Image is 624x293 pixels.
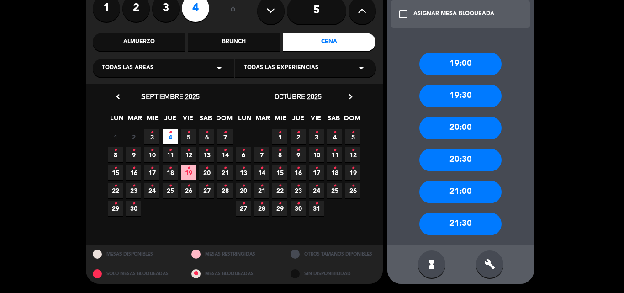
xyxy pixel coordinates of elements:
span: 6 [236,147,251,162]
i: • [132,197,135,211]
span: 8 [108,147,123,162]
span: 1 [108,129,123,144]
span: octubre 2025 [275,92,322,101]
i: • [223,143,227,158]
span: 21 [217,165,233,180]
i: • [205,125,208,140]
span: MIE [273,113,288,128]
i: • [187,125,190,140]
span: 24 [144,183,159,198]
div: 21:00 [419,181,502,203]
span: 27 [199,183,214,198]
span: 14 [217,147,233,162]
i: • [187,161,190,176]
span: 12 [345,147,360,162]
span: 4 [163,129,178,144]
i: • [150,179,153,193]
i: • [260,197,263,211]
span: 10 [144,147,159,162]
i: hourglass_full [426,259,437,270]
i: • [333,125,336,140]
div: Brunch [188,33,280,51]
i: arrow_drop_down [214,63,225,74]
span: JUE [291,113,306,128]
span: 21 [254,183,269,198]
div: MESAS BLOQUEADAS [185,264,284,284]
span: 3 [309,129,324,144]
i: • [296,161,300,176]
i: • [114,143,117,158]
span: 30 [126,201,141,216]
i: • [315,161,318,176]
span: 13 [236,165,251,180]
span: VIE [308,113,323,128]
span: 22 [272,183,287,198]
i: • [315,197,318,211]
span: 28 [254,201,269,216]
i: • [278,161,281,176]
i: • [333,161,336,176]
span: 5 [181,129,196,144]
span: 10 [309,147,324,162]
span: DOM [344,113,359,128]
div: Cena [283,33,375,51]
i: • [187,179,190,193]
span: Todas las experiencias [244,64,318,73]
span: 4 [327,129,342,144]
span: 24 [309,183,324,198]
span: 7 [254,147,269,162]
i: • [114,179,117,193]
span: LUN [237,113,252,128]
span: 11 [327,147,342,162]
span: 22 [108,183,123,198]
i: • [315,143,318,158]
i: • [114,161,117,176]
i: • [278,197,281,211]
span: 17 [144,165,159,180]
span: 16 [291,165,306,180]
i: • [205,161,208,176]
i: check_box_outline_blank [398,9,409,20]
i: • [296,143,300,158]
i: • [351,179,354,193]
span: 19 [345,165,360,180]
span: 19 [181,165,196,180]
div: 20:30 [419,149,502,171]
span: 8 [272,147,287,162]
i: arrow_drop_down [356,63,367,74]
span: 26 [181,183,196,198]
span: JUE [163,113,178,128]
span: MAR [255,113,270,128]
span: 6 [199,129,214,144]
i: • [242,143,245,158]
span: 13 [199,147,214,162]
span: 23 [126,183,141,198]
i: • [150,161,153,176]
span: 18 [163,165,178,180]
span: 16 [126,165,141,180]
div: MESAS DISPONIBLES [86,245,185,264]
span: VIE [180,113,196,128]
i: • [169,161,172,176]
i: build [484,259,495,270]
i: chevron_left [113,92,123,101]
span: 31 [309,201,324,216]
i: • [223,161,227,176]
span: 2 [291,129,306,144]
span: 7 [217,129,233,144]
i: • [223,179,227,193]
i: • [278,143,281,158]
span: 20 [199,165,214,180]
i: • [260,161,263,176]
i: • [169,125,172,140]
span: DOM [216,113,231,128]
div: MESAS RESTRINGIDAS [185,245,284,264]
i: • [278,125,281,140]
i: chevron_right [346,92,355,101]
span: septiembre 2025 [141,92,200,101]
span: 17 [309,165,324,180]
span: 9 [126,147,141,162]
span: MAR [127,113,142,128]
div: 19:30 [419,85,502,107]
span: MIE [145,113,160,128]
